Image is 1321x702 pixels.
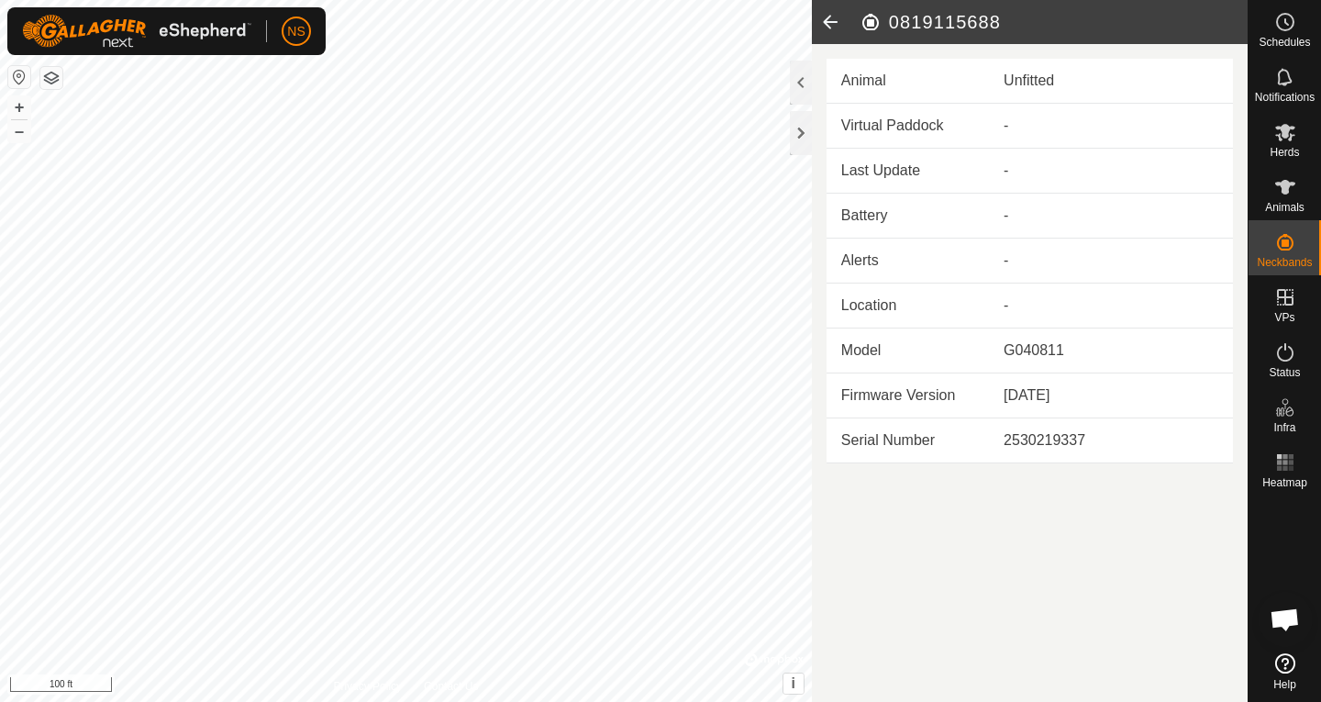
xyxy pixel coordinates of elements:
[1265,202,1304,213] span: Animals
[22,15,251,48] img: Gallagher Logo
[827,149,989,194] td: Last Update
[827,373,989,418] td: Firmware Version
[1004,340,1218,362] div: G040811
[989,239,1233,284] td: -
[1255,92,1315,103] span: Notifications
[1004,205,1218,227] div: -
[8,66,30,88] button: Reset Map
[424,678,478,695] a: Contact Us
[1273,422,1295,433] span: Infra
[40,67,62,89] button: Map Layers
[1270,147,1299,158] span: Herds
[827,284,989,329] td: Location
[1258,592,1313,647] div: Open chat
[860,11,1248,33] h2: 0819115688
[287,22,305,41] span: NS
[1004,295,1218,317] div: -
[8,120,30,142] button: –
[1004,160,1218,182] div: -
[783,674,804,694] button: i
[827,418,989,463] td: Serial Number
[827,194,989,239] td: Battery
[792,675,795,691] span: i
[1274,312,1294,323] span: VPs
[1259,37,1310,48] span: Schedules
[333,678,402,695] a: Privacy Policy
[827,239,989,284] td: Alerts
[1262,477,1307,488] span: Heatmap
[1004,429,1218,451] div: 2530219337
[1269,367,1300,378] span: Status
[827,329,989,373] td: Model
[1004,117,1008,133] app-display-virtual-paddock-transition: -
[1257,257,1312,268] span: Neckbands
[827,59,989,104] td: Animal
[1273,679,1296,690] span: Help
[1004,384,1218,407] div: [DATE]
[827,104,989,149] td: Virtual Paddock
[8,96,30,118] button: +
[1004,70,1218,92] div: Unfitted
[1249,646,1321,697] a: Help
